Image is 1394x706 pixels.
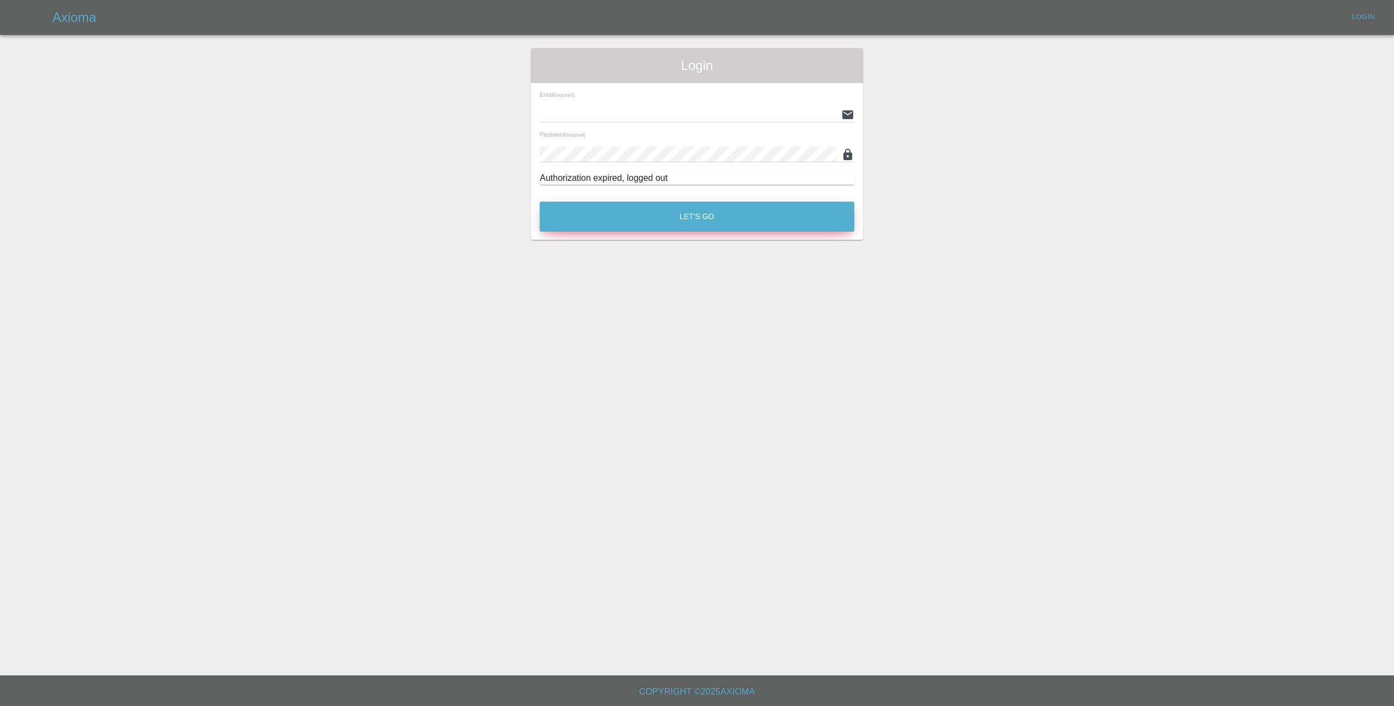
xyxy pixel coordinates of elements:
[9,684,1385,699] h6: Copyright © 2025 Axioma
[540,91,575,98] span: Email
[1346,9,1381,26] a: Login
[52,9,96,26] h5: Axioma
[540,57,854,74] span: Login
[565,133,586,138] small: (required)
[540,172,854,185] div: Authorization expired, logged out
[540,131,586,138] span: Password
[554,93,575,98] small: (required)
[540,202,854,232] button: Let's Go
